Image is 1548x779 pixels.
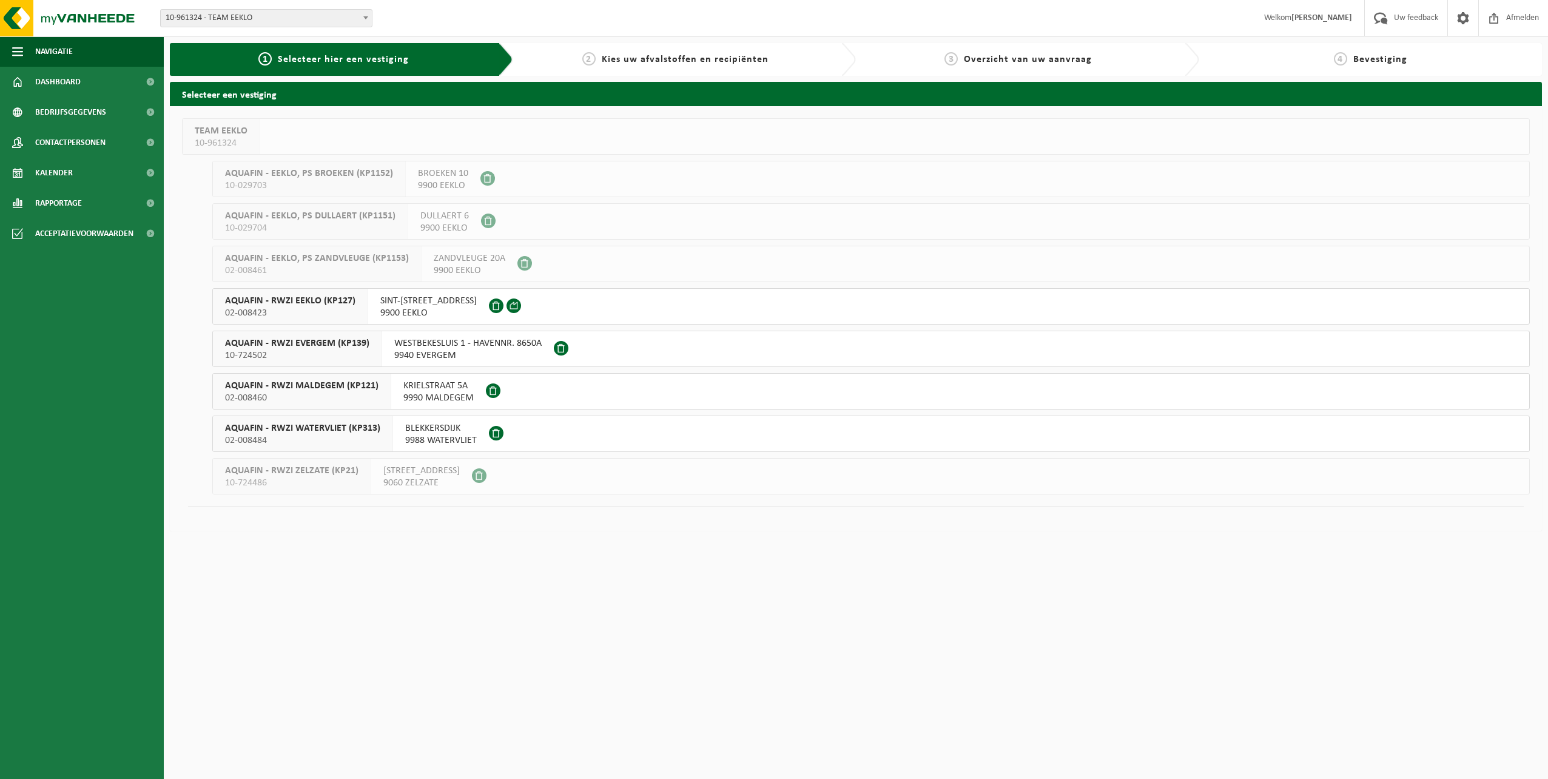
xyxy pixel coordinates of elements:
span: Navigatie [35,36,73,67]
button: AQUAFIN - RWZI MALDEGEM (KP121) 02-008460 KRIELSTRAAT 5A9990 MALDEGEM [212,373,1530,410]
span: 2 [582,52,596,66]
button: AQUAFIN - RWZI EVERGEM (KP139) 10-724502 WESTBEKESLUIS 1 - HAVENNR. 8650A9940 EVERGEM [212,331,1530,367]
span: Kalender [35,158,73,188]
span: 10-961324 - TEAM EEKLO [161,10,372,27]
span: ZANDVLEUGE 20A [434,252,505,265]
span: AQUAFIN - EEKLO, PS ZANDVLEUGE (KP1153) [225,252,409,265]
span: 3 [944,52,958,66]
span: 02-008460 [225,392,379,404]
span: 9900 EEKLO [418,180,468,192]
span: KRIELSTRAAT 5A [403,380,474,392]
span: 02-008461 [225,265,409,277]
span: TEAM EEKLO [195,125,247,137]
span: WESTBEKESLUIS 1 - HAVENNR. 8650A [394,337,542,349]
span: Contactpersonen [35,127,106,158]
span: 1 [258,52,272,66]
span: AQUAFIN - EEKLO, PS BROEKEN (KP1152) [225,167,393,180]
span: Overzicht van uw aanvraag [964,55,1092,64]
span: 4 [1334,52,1347,66]
span: 10-961324 - TEAM EEKLO [160,9,372,27]
span: Kies uw afvalstoffen en recipiënten [602,55,769,64]
button: AQUAFIN - RWZI EEKLO (KP127) 02-008423 SINT-[STREET_ADDRESS]9900 EEKLO [212,288,1530,325]
span: Dashboard [35,67,81,97]
span: 02-008423 [225,307,355,319]
span: 9940 EVERGEM [394,349,542,362]
span: 9900 EEKLO [380,307,477,319]
h2: Selecteer een vestiging [170,82,1542,106]
span: 02-008484 [225,434,380,447]
span: AQUAFIN - RWZI EEKLO (KP127) [225,295,355,307]
span: Bevestiging [1353,55,1407,64]
strong: [PERSON_NAME] [1291,13,1352,22]
span: 9060 ZELZATE [383,477,460,489]
span: [STREET_ADDRESS] [383,465,460,477]
span: Rapportage [35,188,82,218]
span: BLEKKERSDIJK [405,422,477,434]
span: AQUAFIN - RWZI MALDEGEM (KP121) [225,380,379,392]
span: DULLAERT 6 [420,210,469,222]
span: 10-961324 [195,137,247,149]
span: Bedrijfsgegevens [35,97,106,127]
button: AQUAFIN - RWZI WATERVLIET (KP313) 02-008484 BLEKKERSDIJK9988 WATERVLIET [212,416,1530,452]
span: BROEKEN 10 [418,167,468,180]
span: 10-724486 [225,477,358,489]
span: 10-724502 [225,349,369,362]
span: 10-029703 [225,180,393,192]
span: SINT-[STREET_ADDRESS] [380,295,477,307]
span: AQUAFIN - RWZI WATERVLIET (KP313) [225,422,380,434]
span: AQUAFIN - EEKLO, PS DULLAERT (KP1151) [225,210,395,222]
span: Acceptatievoorwaarden [35,218,133,249]
span: 9988 WATERVLIET [405,434,477,447]
span: 9900 EEKLO [434,265,505,277]
span: AQUAFIN - RWZI ZELZATE (KP21) [225,465,358,477]
span: AQUAFIN - RWZI EVERGEM (KP139) [225,337,369,349]
span: 9990 MALDEGEM [403,392,474,404]
span: 10-029704 [225,222,395,234]
span: 9900 EEKLO [420,222,469,234]
span: Selecteer hier een vestiging [278,55,409,64]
